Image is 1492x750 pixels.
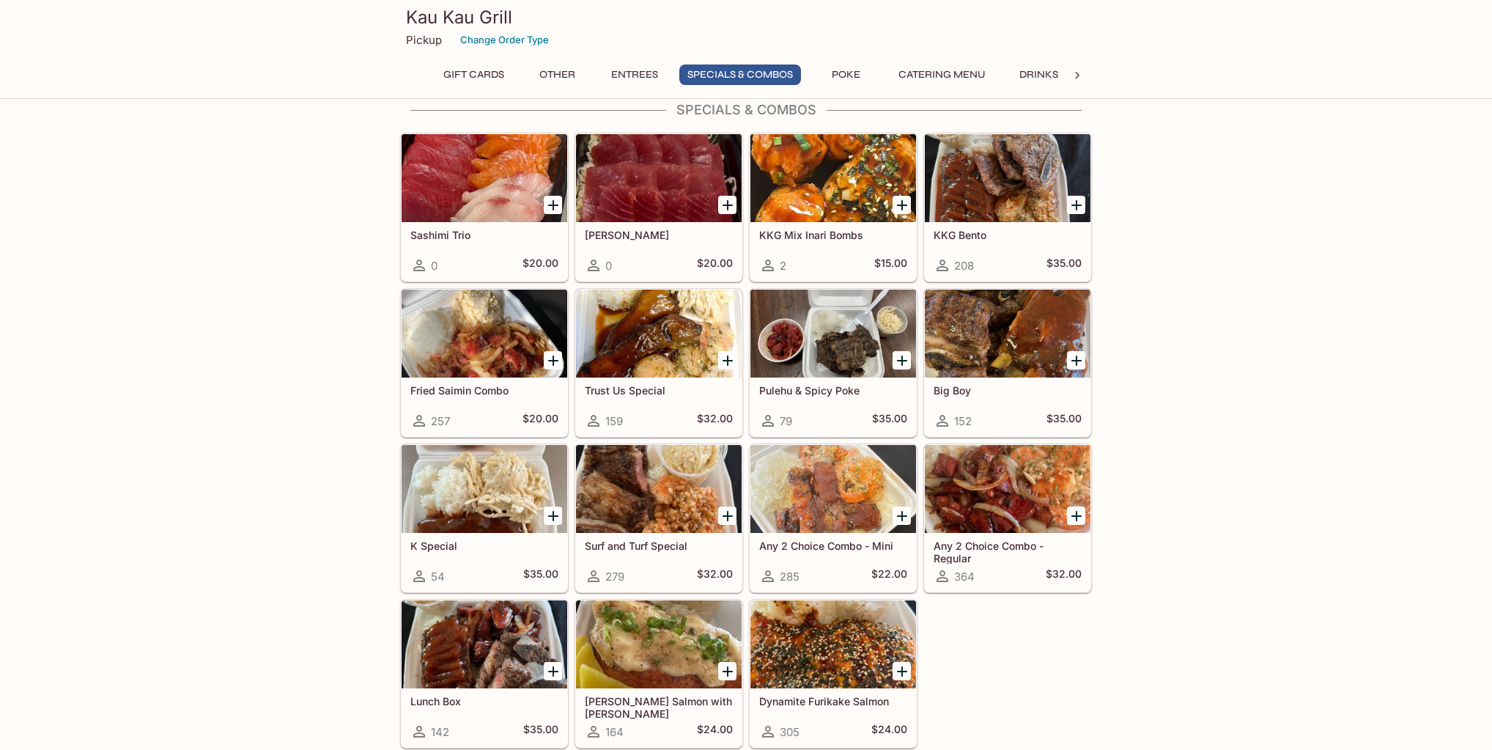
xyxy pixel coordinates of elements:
[750,133,917,282] a: KKG Mix Inari Bombs2$15.00
[925,290,1090,378] div: Big Boy
[759,384,907,397] h5: Pulehu & Spicy Poke
[934,229,1082,241] h5: KKG Bento
[1067,351,1085,370] button: Add Big Boy
[750,600,916,688] div: Dynamite Furikake Salmon
[697,257,733,274] h5: $20.00
[523,723,558,740] h5: $35.00
[750,600,917,748] a: Dynamite Furikake Salmon305$24.00
[934,384,1082,397] h5: Big Boy
[954,414,972,428] span: 152
[1046,567,1082,585] h5: $32.00
[780,725,799,739] span: 305
[697,412,733,430] h5: $32.00
[585,695,733,719] h5: [PERSON_NAME] Salmon with [PERSON_NAME]
[406,6,1086,29] h3: Kau Kau Grill
[750,134,916,222] div: KKG Mix Inari Bombs
[759,229,907,241] h5: KKG Mix Inari Bombs
[602,65,668,85] button: Entrees
[544,351,562,370] button: Add Fried Saimin Combo
[813,65,879,85] button: Poke
[893,196,911,214] button: Add KKG Mix Inari Bombs
[522,412,558,430] h5: $20.00
[718,662,736,680] button: Add Ora King Salmon with Aburi Garlic Mayo
[401,444,568,592] a: K Special54$35.00
[576,134,742,222] div: Ahi Sashimi
[401,600,568,748] a: Lunch Box142$35.00
[406,33,442,47] p: Pickup
[750,290,916,378] div: Pulehu & Spicy Poke
[605,259,612,273] span: 0
[924,444,1091,592] a: Any 2 Choice Combo - Regular364$32.00
[575,444,742,592] a: Surf and Turf Special279$32.00
[575,600,742,748] a: [PERSON_NAME] Salmon with [PERSON_NAME]164$24.00
[1005,65,1071,85] button: Drinks
[874,257,907,274] h5: $15.00
[871,723,907,740] h5: $24.00
[431,259,437,273] span: 0
[718,196,736,214] button: Add Ahi Sashimi
[402,290,567,378] div: Fried Saimin Combo
[576,445,742,533] div: Surf and Turf Special
[893,662,911,680] button: Add Dynamite Furikake Salmon
[1046,257,1082,274] h5: $35.00
[718,507,736,525] button: Add Surf and Turf Special
[431,414,450,428] span: 257
[780,570,799,584] span: 285
[871,567,907,585] h5: $22.00
[750,445,916,533] div: Any 2 Choice Combo - Mini
[585,229,733,241] h5: [PERSON_NAME]
[575,133,742,282] a: [PERSON_NAME]0$20.00
[925,134,1090,222] div: KKG Bento
[780,259,786,273] span: 2
[410,384,558,397] h5: Fried Saimin Combo
[576,290,742,378] div: Trust Us Special
[718,351,736,370] button: Add Trust Us Special
[925,445,1090,533] div: Any 2 Choice Combo - Regular
[402,134,567,222] div: Sashimi Trio
[893,351,911,370] button: Add Pulehu & Spicy Poke
[401,289,568,437] a: Fried Saimin Combo257$20.00
[954,259,974,273] span: 208
[1046,412,1082,430] h5: $35.00
[750,289,917,437] a: Pulehu & Spicy Poke79$35.00
[605,570,624,584] span: 279
[605,725,624,739] span: 164
[924,133,1091,282] a: KKG Bento208$35.00
[759,695,907,707] h5: Dynamite Furikake Salmon
[402,445,567,533] div: K Special
[431,570,445,584] span: 54
[759,540,907,552] h5: Any 2 Choice Combo - Mini
[410,540,558,552] h5: K Special
[893,507,911,525] button: Add Any 2 Choice Combo - Mini
[522,257,558,274] h5: $20.00
[585,384,733,397] h5: Trust Us Special
[524,65,590,85] button: Other
[454,29,555,51] button: Change Order Type
[435,65,512,85] button: Gift Cards
[697,723,733,740] h5: $24.00
[1067,196,1085,214] button: Add KKG Bento
[402,600,567,688] div: Lunch Box
[400,102,1092,118] h4: Specials & Combos
[1067,507,1085,525] button: Add Any 2 Choice Combo - Regular
[890,65,994,85] button: Catering Menu
[576,600,742,688] div: Ora King Salmon with Aburi Garlic Mayo
[401,133,568,282] a: Sashimi Trio0$20.00
[924,289,1091,437] a: Big Boy152$35.00
[697,567,733,585] h5: $32.00
[544,507,562,525] button: Add K Special
[750,444,917,592] a: Any 2 Choice Combo - Mini285$22.00
[780,414,792,428] span: 79
[605,414,623,428] span: 159
[544,662,562,680] button: Add Lunch Box
[679,65,801,85] button: Specials & Combos
[523,567,558,585] h5: $35.00
[872,412,907,430] h5: $35.00
[585,540,733,552] h5: Surf and Turf Special
[431,725,449,739] span: 142
[544,196,562,214] button: Add Sashimi Trio
[410,695,558,707] h5: Lunch Box
[954,570,975,584] span: 364
[934,540,1082,564] h5: Any 2 Choice Combo - Regular
[410,229,558,241] h5: Sashimi Trio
